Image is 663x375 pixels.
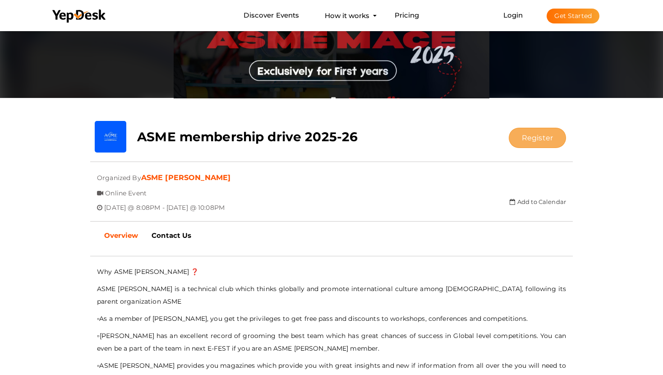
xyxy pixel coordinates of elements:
b: Contact Us [152,231,191,240]
p: ▫[PERSON_NAME] has an excellent record of grooming the best team which has great chances of succe... [97,329,566,355]
a: Login [503,11,523,19]
img: TB03FAF8_small.png [95,121,126,153]
a: Discover Events [244,7,299,24]
button: How it works [322,7,372,24]
b: ASME membership drive 2025-26 [137,129,358,144]
a: ASME [PERSON_NAME] [141,173,231,182]
button: Get Started [547,9,599,23]
span: [DATE] @ 8:08PM - [DATE] @ 10:08PM [104,197,225,212]
p: Why ASME [PERSON_NAME] ❓ [97,265,566,278]
span: Online Event [105,182,147,197]
a: Contact Us [145,224,198,247]
b: Overview [104,231,138,240]
a: Pricing [395,7,419,24]
button: Register [509,128,566,148]
span: Organized By [97,167,141,182]
a: Add to Calendar [510,198,566,205]
a: Overview [97,224,145,247]
p: ▫As a member of [PERSON_NAME], you get the privileges to get free pass and discounts to workshops... [97,312,566,325]
p: ASME [PERSON_NAME] is a technical club which thinks globally and promote international culture am... [97,282,566,308]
